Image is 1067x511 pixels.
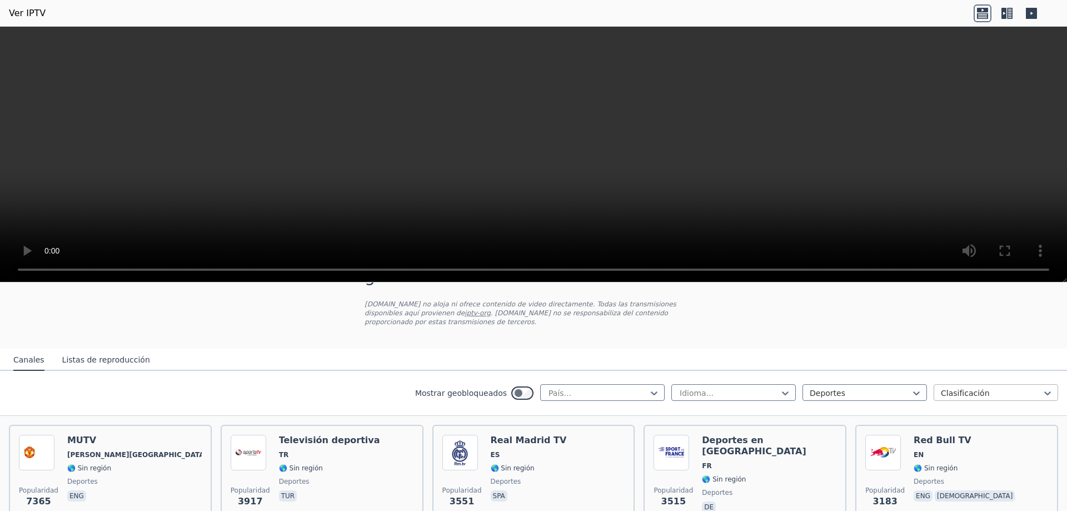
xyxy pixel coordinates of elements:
[914,435,971,445] font: Red Bull TV
[914,451,924,459] font: EN
[661,496,686,507] font: 3515
[704,503,714,511] font: de
[231,487,270,494] font: Popularidad
[493,492,505,500] font: spa
[442,435,478,470] img: Real Madrid TV
[62,355,150,364] font: Listas de reproducción
[279,478,310,485] font: deportes
[9,7,46,20] a: Ver IPTV
[654,487,693,494] font: Popularidad
[279,435,380,445] font: Televisión deportiva
[62,350,150,371] button: Listas de reproducción
[279,451,288,459] font: TR
[491,464,535,472] font: 🌎 Sin región
[19,435,54,470] img: MUTV
[67,451,207,459] font: [PERSON_NAME][GEOGRAPHIC_DATA]
[702,435,806,457] font: Deportes en [GEOGRAPHIC_DATA]
[937,492,1013,500] font: [DEMOGRAPHIC_DATA]
[914,478,944,485] font: deportes
[365,309,668,326] font: . [DOMAIN_NAME] no se responsabiliza del contenido proporcionado por estas transmisiones de terce...
[238,496,263,507] font: 3917
[702,462,711,470] font: FR
[654,435,689,470] img: Sport en France
[279,464,323,472] font: 🌎 Sin región
[872,496,898,507] font: 3183
[491,478,521,485] font: deportes
[67,464,111,472] font: 🌎 Sin región
[365,300,676,317] font: [DOMAIN_NAME] no aloja ni ofrece contenido de video directamente. Todas las transmisiones disponi...
[69,492,84,500] font: eng
[26,496,51,507] font: 7365
[442,487,482,494] font: Popularidad
[415,389,507,398] font: Mostrar geobloqueados
[231,435,266,470] img: Sports TV
[865,435,901,470] img: Red Bull TV
[450,496,475,507] font: 3551
[702,475,746,483] font: 🌎 Sin región
[9,8,46,18] font: Ver IPTV
[19,487,58,494] font: Popularidad
[491,451,500,459] font: ES
[281,492,295,500] font: tur
[67,478,98,485] font: deportes
[914,464,958,472] font: 🌎 Sin región
[491,435,567,445] font: Real Madrid TV
[13,350,44,371] button: Canales
[67,435,96,445] font: MUTV
[365,246,637,286] font: - Transmisiones IPTV gratuitas de todo el mundo
[13,355,44,364] font: Canales
[702,489,732,497] font: deportes
[465,309,491,317] a: iptv-org
[916,492,930,500] font: eng
[865,487,905,494] font: Popularidad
